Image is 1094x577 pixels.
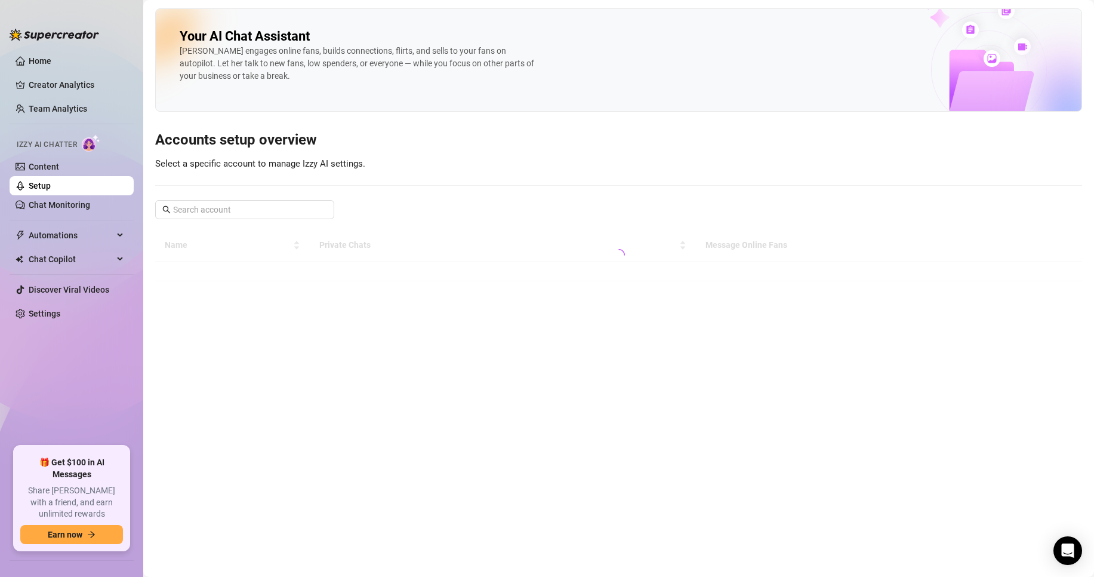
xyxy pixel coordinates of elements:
a: Chat Monitoring [29,200,90,210]
span: Earn now [48,530,82,539]
span: Share [PERSON_NAME] with a friend, and earn unlimited rewards [20,485,123,520]
span: 🎁 Get $100 in AI Messages [20,457,123,480]
span: Izzy AI Chatter [17,139,77,151]
a: Creator Analytics [29,75,124,94]
div: Open Intercom Messenger [1053,536,1082,565]
a: Setup [29,181,51,191]
span: loading [612,249,624,261]
h3: Accounts setup overview [155,131,1082,150]
a: Settings [29,309,60,318]
img: Chat Copilot [16,255,23,263]
a: Team Analytics [29,104,87,113]
span: thunderbolt [16,231,25,240]
a: Discover Viral Videos [29,285,109,294]
img: logo-BBDzfeDw.svg [10,29,99,41]
button: Earn nowarrow-right [20,525,123,544]
span: Chat Copilot [29,250,113,269]
span: Select a specific account to manage Izzy AI settings. [155,158,365,169]
img: AI Chatter [82,134,100,152]
div: [PERSON_NAME] engages online fans, builds connections, flirts, and sells to your fans on autopilo... [180,45,538,82]
span: search [162,205,171,214]
a: Home [29,56,51,66]
span: arrow-right [87,530,95,539]
span: Automations [29,226,113,245]
input: Search account [173,203,318,216]
h2: Your AI Chat Assistant [180,28,310,45]
a: Content [29,162,59,171]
